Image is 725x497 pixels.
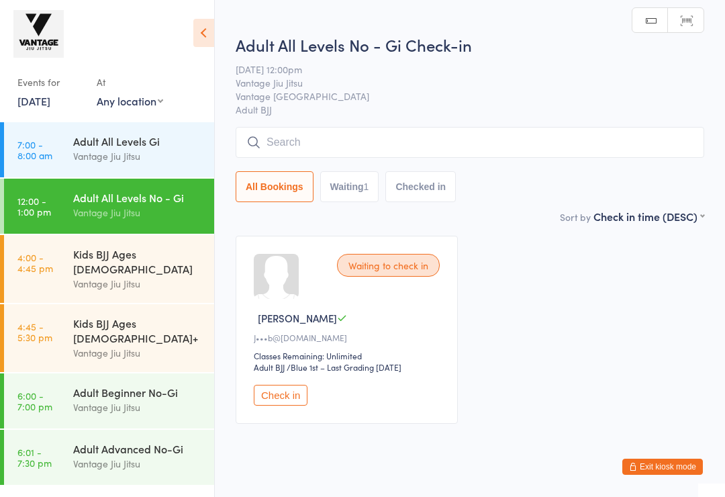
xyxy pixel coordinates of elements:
div: Check in time (DESC) [593,209,704,224]
button: Check in [254,385,307,406]
a: 4:45 -5:30 pmKids BJJ Ages [DEMOGRAPHIC_DATA]+Vantage Jiu Jitsu [4,304,214,372]
time: 6:01 - 7:30 pm [17,447,52,468]
div: Adult Advanced No-Gi [73,441,203,456]
span: Vantage Jiu Jitsu [236,76,683,89]
span: [DATE] 12:00pm [236,62,683,76]
div: Kids BJJ Ages [DEMOGRAPHIC_DATA]+ [73,316,203,345]
div: J•••b@[DOMAIN_NAME] [254,332,444,343]
div: Waiting to check in [337,254,440,277]
div: Vantage Jiu Jitsu [73,276,203,291]
button: Waiting1 [320,171,379,202]
a: 12:00 -1:00 pmAdult All Levels No - GiVantage Jiu Jitsu [4,179,214,234]
div: Adult All Levels Gi [73,134,203,148]
a: 6:00 -7:00 pmAdult Beginner No-GiVantage Jiu Jitsu [4,373,214,428]
span: Vantage [GEOGRAPHIC_DATA] [236,89,683,103]
div: Vantage Jiu Jitsu [73,148,203,164]
label: Sort by [560,210,591,224]
button: All Bookings [236,171,313,202]
time: 6:00 - 7:00 pm [17,390,52,412]
div: Events for [17,71,83,93]
a: 6:01 -7:30 pmAdult Advanced No-GiVantage Jiu Jitsu [4,430,214,485]
time: 7:00 - 8:00 am [17,139,52,161]
img: Vantage Jiu Jitsu [13,10,64,58]
div: Adult BJJ [254,361,285,373]
div: Adult Beginner No-Gi [73,385,203,400]
div: Vantage Jiu Jitsu [73,345,203,361]
a: 4:00 -4:45 pmKids BJJ Ages [DEMOGRAPHIC_DATA]Vantage Jiu Jitsu [4,235,214,303]
span: Adult BJJ [236,103,704,116]
button: Checked in [385,171,456,202]
div: Vantage Jiu Jitsu [73,205,203,220]
a: 7:00 -8:00 amAdult All Levels GiVantage Jiu Jitsu [4,122,214,177]
div: Classes Remaining: Unlimited [254,350,444,361]
a: [DATE] [17,93,50,108]
div: At [97,71,163,93]
span: / Blue 1st – Last Grading [DATE] [287,361,401,373]
h2: Adult All Levels No - Gi Check-in [236,34,704,56]
span: [PERSON_NAME] [258,311,337,325]
div: Vantage Jiu Jitsu [73,400,203,415]
time: 4:45 - 5:30 pm [17,321,52,343]
div: Vantage Jiu Jitsu [73,456,203,471]
div: Adult All Levels No - Gi [73,190,203,205]
time: 4:00 - 4:45 pm [17,252,53,273]
time: 12:00 - 1:00 pm [17,195,51,217]
button: Exit kiosk mode [622,459,703,475]
div: Kids BJJ Ages [DEMOGRAPHIC_DATA] [73,246,203,276]
input: Search [236,127,704,158]
div: Any location [97,93,163,108]
div: 1 [364,181,369,192]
